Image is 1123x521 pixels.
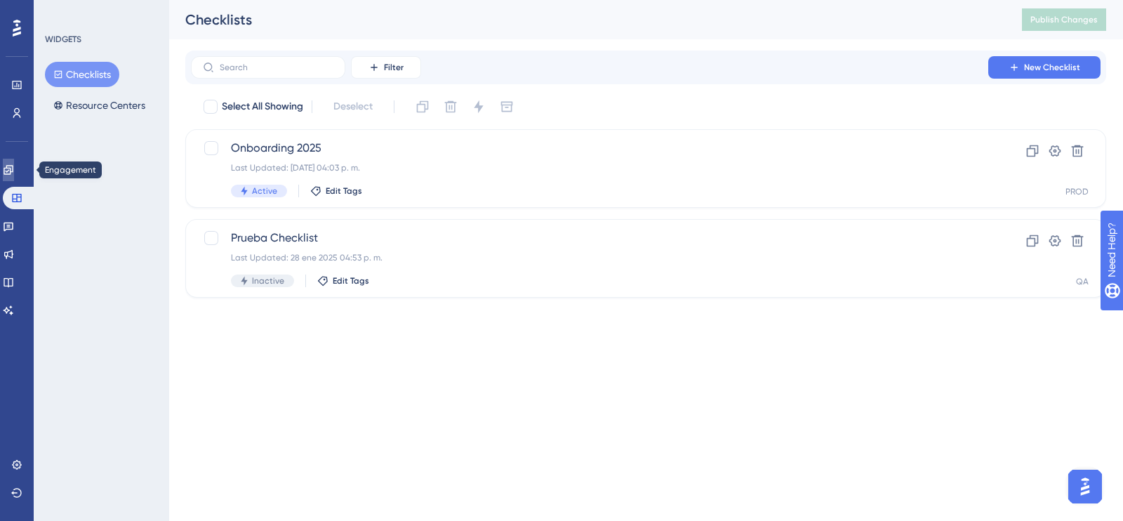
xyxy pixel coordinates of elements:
[231,252,948,263] div: Last Updated: 28 ene 2025 04:53 p. m.
[333,98,373,115] span: Deselect
[317,275,369,286] button: Edit Tags
[1065,186,1089,197] div: PROD
[45,62,119,87] button: Checklists
[220,62,333,72] input: Search
[1022,8,1106,31] button: Publish Changes
[1076,276,1089,287] div: QA
[45,93,154,118] button: Resource Centers
[222,98,303,115] span: Select All Showing
[384,62,404,73] span: Filter
[45,34,81,45] div: WIDGETS
[988,56,1101,79] button: New Checklist
[231,140,948,157] span: Onboarding 2025
[1024,62,1080,73] span: New Checklist
[252,275,284,286] span: Inactive
[351,56,421,79] button: Filter
[231,230,948,246] span: Prueba Checklist
[326,185,362,197] span: Edit Tags
[1064,466,1106,508] iframe: UserGuiding AI Assistant Launcher
[252,185,277,197] span: Active
[185,10,987,29] div: Checklists
[1030,14,1098,25] span: Publish Changes
[33,4,88,20] span: Need Help?
[321,94,385,119] button: Deselect
[333,275,369,286] span: Edit Tags
[310,185,362,197] button: Edit Tags
[231,162,948,173] div: Last Updated: [DATE] 04:03 p. m.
